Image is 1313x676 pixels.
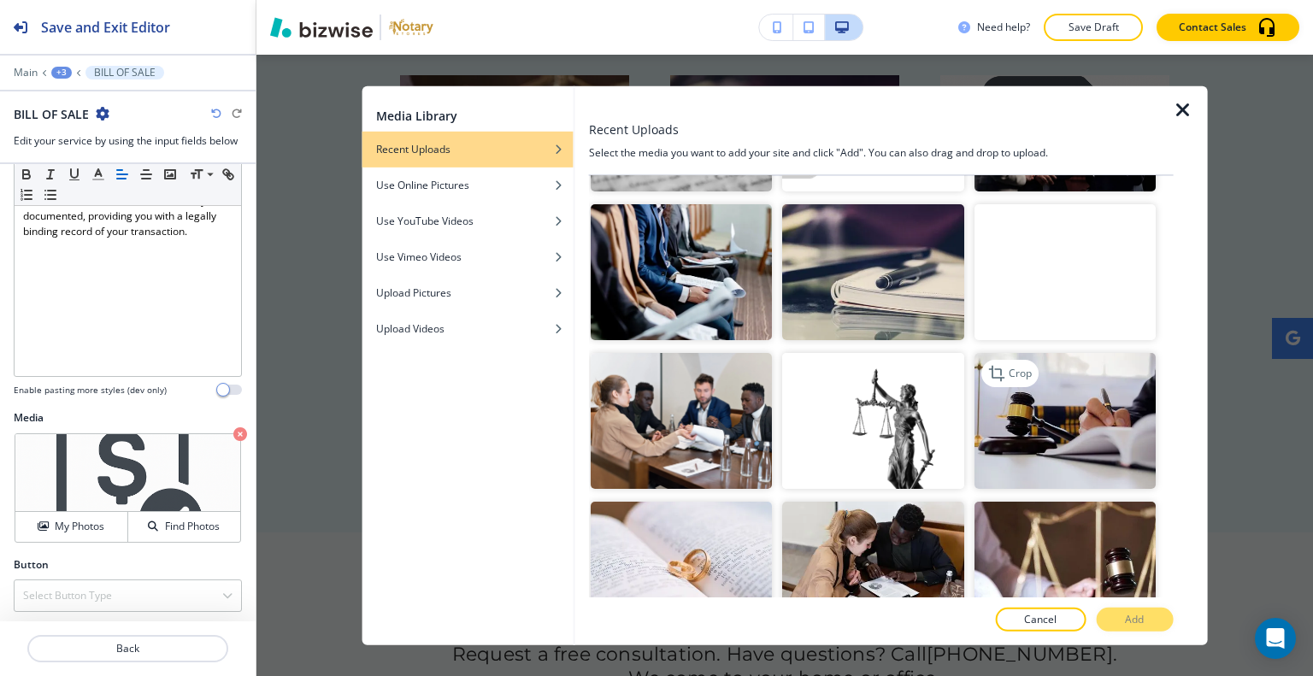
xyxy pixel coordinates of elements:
[1255,618,1296,659] div: Open Intercom Messenger
[376,320,445,336] h4: Upload Videos
[165,519,220,534] h4: Find Photos
[1044,14,1143,41] button: Save Draft
[362,274,574,310] button: Upload Pictures
[1066,20,1121,35] p: Save Draft
[589,120,679,138] h3: Recent Uploads
[1024,612,1057,627] p: Cancel
[589,144,1174,160] h4: Select the media you want to add your site and click "Add". You can also drag and drop to upload.
[51,67,72,79] button: +3
[980,360,1038,387] div: Crop
[977,20,1030,35] h3: Need help?
[55,519,104,534] h4: My Photos
[376,285,451,300] h4: Upload Pictures
[362,131,574,167] button: Recent Uploads
[362,203,574,238] button: Use YouTube Videos
[29,641,227,656] p: Back
[362,238,574,274] button: Use Vimeo Videos
[14,133,242,149] h3: Edit your service by using the input fields below
[128,512,240,542] button: Find Photos
[376,213,474,228] h4: Use YouTube Videos
[376,177,469,192] h4: Use Online Pictures
[362,310,574,346] button: Upload Videos
[1008,366,1031,381] p: Crop
[94,67,156,79] p: BILL OF SALE
[376,141,450,156] h4: Recent Uploads
[14,67,38,79] button: Main
[14,557,49,573] h2: Button
[14,384,167,397] h4: Enable pasting more styles (dev only)
[41,17,170,38] h2: Save and Exit Editor
[270,17,373,38] img: Bizwise Logo
[14,410,242,426] h2: Media
[388,16,434,39] img: Your Logo
[14,105,89,123] h2: BILL OF SALE
[1157,14,1299,41] button: Contact Sales
[376,249,462,264] h4: Use Vimeo Videos
[15,512,128,542] button: My Photos
[995,608,1086,632] button: Cancel
[85,66,164,79] button: BILL OF SALE
[1179,20,1246,35] p: Contact Sales
[14,432,242,544] div: My PhotosFind Photos
[376,106,457,124] h2: Media Library
[23,588,112,603] h4: Select Button Type
[362,167,574,203] button: Use Online Pictures
[27,635,228,662] button: Back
